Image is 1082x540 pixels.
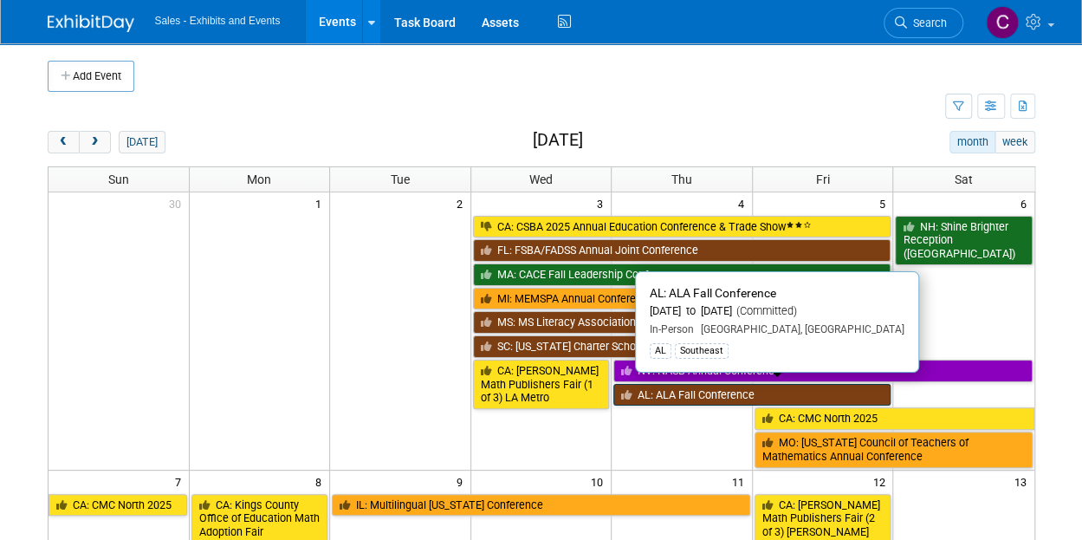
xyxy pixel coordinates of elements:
a: SC: [US_STATE] Charter Schools Conference [473,335,891,358]
span: 13 [1013,471,1034,492]
span: Thu [671,172,692,186]
a: CA: [PERSON_NAME] Math Publishers Fair (1 of 3) LA Metro [473,360,610,409]
div: AL [650,343,671,359]
span: [GEOGRAPHIC_DATA], [GEOGRAPHIC_DATA] [694,323,904,335]
a: Search [884,8,963,38]
a: MO: [US_STATE] Council of Teachers of Mathematics Annual Conference [755,432,1033,467]
a: NV: NASB Annual Conference [613,360,1032,382]
span: 12 [871,471,892,492]
span: Tue [391,172,410,186]
span: 2 [455,192,470,214]
button: month [949,131,995,153]
span: Mon [247,172,271,186]
button: Add Event [48,61,134,92]
a: NH: Shine Brighter Reception ([GEOGRAPHIC_DATA]) [895,216,1032,265]
span: 11 [730,471,752,492]
button: [DATE] [119,131,165,153]
span: Sat [955,172,973,186]
span: AL: ALA Fall Conference [650,286,776,300]
a: MS: MS Literacy Association Winter Conference [473,311,891,334]
span: Wed [529,172,553,186]
div: Southeast [675,343,729,359]
a: MA: CACE Fall Leadership Conference [473,263,891,286]
span: 6 [1019,192,1034,214]
a: MI: MEMSPA Annual Conference [473,288,891,310]
span: 1 [314,192,329,214]
span: Sun [108,172,129,186]
img: ExhibitDay [48,15,134,32]
span: 9 [455,471,470,492]
img: Christine Lurz [986,6,1019,39]
a: IL: Multilingual [US_STATE] Conference [332,494,750,517]
span: 30 [167,192,189,214]
h2: [DATE] [532,131,582,150]
span: 3 [595,192,611,214]
button: week [995,131,1034,153]
span: 7 [173,471,189,492]
span: Fri [816,172,830,186]
span: (Committed) [732,304,797,317]
button: next [79,131,111,153]
button: prev [48,131,80,153]
span: Search [907,16,947,29]
a: CA: CSBA 2025 Annual Education Conference & Trade Show [473,216,891,238]
a: FL: FSBA/FADSS Annual Joint Conference [473,239,891,262]
span: 10 [589,471,611,492]
a: CA: CMC North 2025 [755,407,1034,430]
div: [DATE] to [DATE] [650,304,904,319]
span: Sales - Exhibits and Events [155,15,281,27]
span: 5 [877,192,892,214]
span: 4 [736,192,752,214]
span: 8 [314,471,329,492]
a: CA: CMC North 2025 [49,494,187,517]
span: In-Person [650,323,694,335]
a: AL: ALA Fall Conference [613,384,891,407]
